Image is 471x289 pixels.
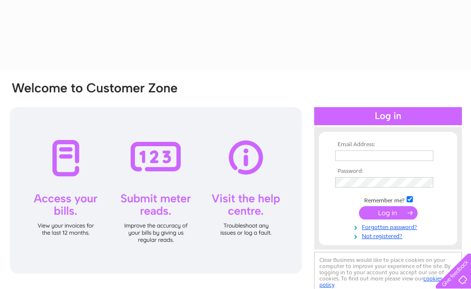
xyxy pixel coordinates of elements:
a: Not registered? [335,231,443,240]
a: cookies policy [319,275,442,288]
th: Email Address: [333,141,443,148]
td: Remember me? [333,195,443,204]
a: Forgotten password? [335,222,443,231]
input: Submit [359,206,418,219]
th: Password: [333,168,443,175]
